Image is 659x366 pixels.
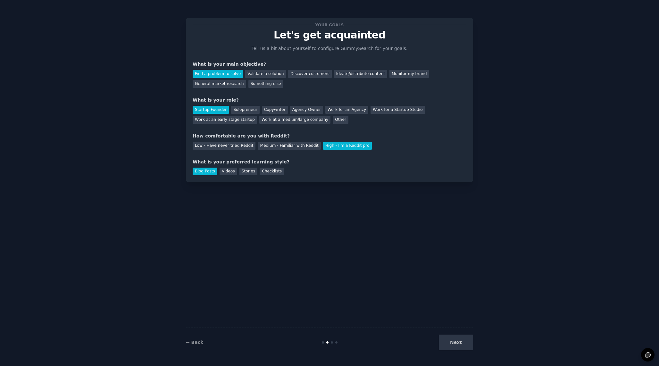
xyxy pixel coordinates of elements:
[186,340,203,345] a: ← Back
[193,97,466,104] div: What is your role?
[193,61,466,68] div: What is your main objective?
[290,106,323,114] div: Agency Owner
[248,80,283,88] div: Something else
[258,142,321,150] div: Medium - Familiar with Reddit
[239,168,257,176] div: Stories
[333,116,348,124] div: Other
[389,70,429,78] div: Monitor my brand
[231,106,259,114] div: Solopreneur
[193,29,466,41] p: Let's get acquainted
[260,168,284,176] div: Checklists
[371,106,425,114] div: Work for a Startup Studio
[334,70,387,78] div: Ideate/distribute content
[193,159,466,165] div: What is your preferred learning style?
[193,116,257,124] div: Work at an early stage startup
[262,106,288,114] div: Copywriter
[249,45,410,52] p: Tell us a bit about yourself to configure GummySearch for your goals.
[193,70,243,78] div: Find a problem to solve
[325,106,368,114] div: Work for an Agency
[193,80,246,88] div: General market research
[193,133,466,139] div: How comfortable are you with Reddit?
[323,142,372,150] div: High - I'm a Reddit pro
[314,21,345,28] span: Your goals
[193,142,255,150] div: Low - Have never tried Reddit
[245,70,286,78] div: Validate a solution
[193,106,229,114] div: Startup Founder
[220,168,237,176] div: Videos
[259,116,330,124] div: Work at a medium/large company
[288,70,331,78] div: Discover customers
[193,168,217,176] div: Blog Posts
